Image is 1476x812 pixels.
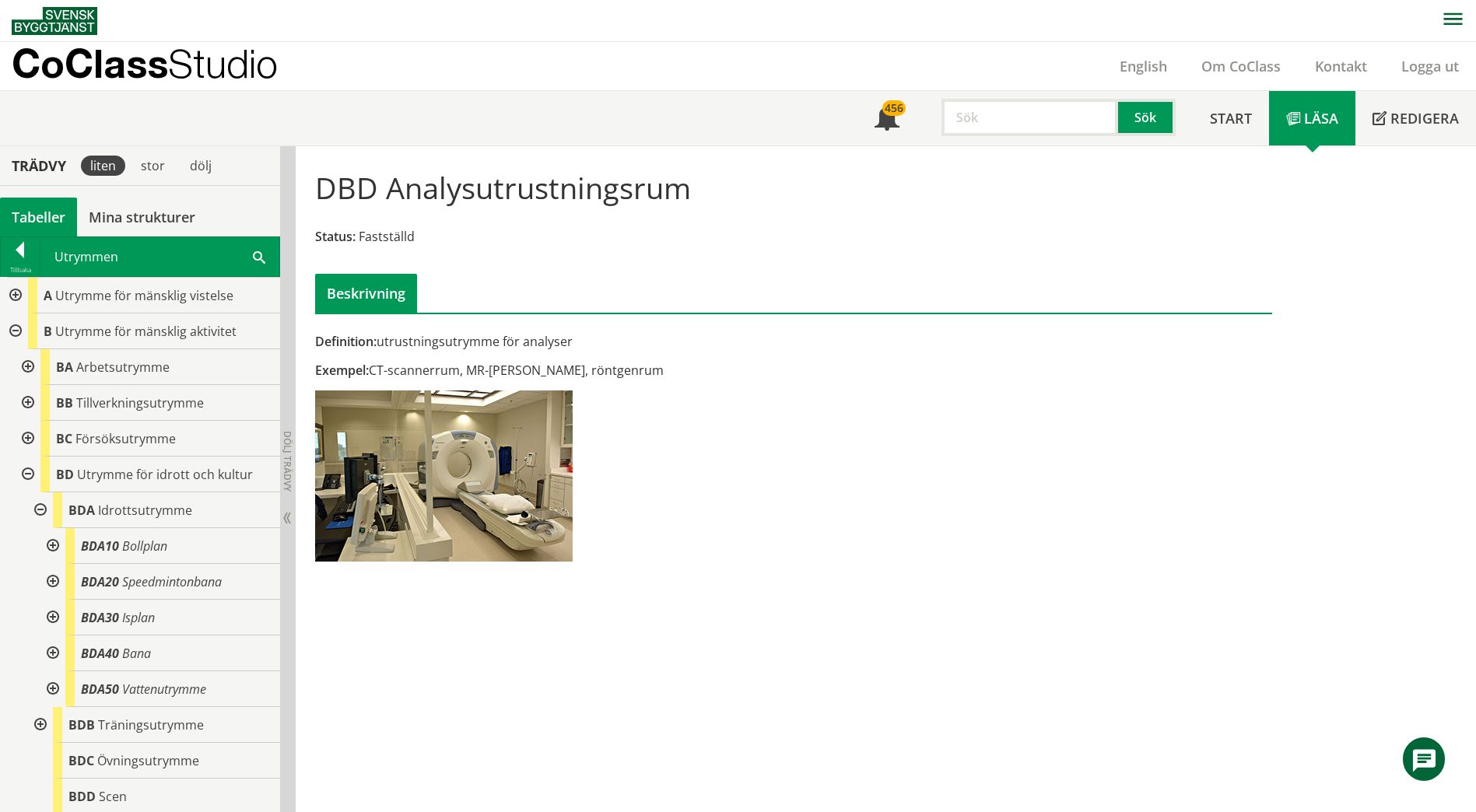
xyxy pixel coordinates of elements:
div: CT-scannerrum, MR-[PERSON_NAME], röntgenrum [315,362,945,379]
button: Sök [1118,99,1176,136]
span: Dölj trädvy [281,431,294,492]
span: Isplan [122,609,155,626]
a: Läsa [1269,91,1355,145]
span: BDC [68,752,94,769]
span: Utrymme för idrott och kultur [77,466,253,483]
h1: DBD Analysutrustningsrum [315,170,691,205]
span: BDD [68,788,96,805]
span: A [44,287,52,304]
span: Träningsutrymme [98,716,204,733]
span: Speedmintonbana [122,573,222,590]
a: Mina strukturer [77,198,207,236]
span: BDB [68,716,95,733]
a: Logga ut [1384,57,1476,75]
span: Försöksutrymme [75,430,176,447]
img: Svensk Byggtjänst [12,7,97,35]
span: Bana [122,645,151,662]
span: BDA20 [81,573,119,590]
span: Utrymme för mänsklig aktivitet [55,323,237,340]
span: Exempel: [315,362,369,379]
span: Idrottsutrymme [98,502,192,519]
span: Bollplan [122,537,167,555]
a: English [1103,57,1184,75]
span: Arbetsutrymme [76,359,170,376]
div: Beskrivning [315,274,417,313]
p: CoClass [12,54,278,72]
input: Sök [941,99,1118,136]
a: CoClassStudio [12,42,311,90]
img: dbd-analysutrustningsrum.jpg [315,390,573,562]
div: utrustningsutrymme för analyser [315,333,945,350]
span: Redigera [1390,109,1459,128]
span: Utrymme för mänsklig vistelse [55,287,233,304]
div: stor [131,156,174,176]
span: Notifikationer [875,107,899,132]
span: Vattenutrymme [122,681,206,698]
span: BDA30 [81,609,119,626]
span: BC [56,430,72,447]
span: Start [1210,109,1252,128]
span: Fastställd [359,228,415,245]
span: Tillverkningsutrymme [76,394,204,411]
div: dölj [181,156,221,176]
span: Definition: [315,333,377,350]
span: B [44,323,52,340]
a: Om CoClass [1184,57,1298,75]
span: BD [56,466,74,483]
a: Kontakt [1298,57,1384,75]
a: 456 [857,91,917,145]
span: Studio [168,40,278,86]
span: BDA [68,502,95,519]
span: Scen [99,788,127,805]
a: Redigera [1355,91,1476,145]
span: BB [56,394,73,411]
span: Läsa [1304,109,1338,128]
span: BA [56,359,73,376]
div: liten [81,156,125,176]
span: BDA10 [81,537,119,555]
span: Sök i tabellen [253,248,265,264]
span: Status: [315,228,356,245]
span: BDA40 [81,645,119,662]
a: Start [1193,91,1269,145]
div: Tillbaka [1,264,40,276]
div: Trädvy [3,157,75,174]
span: BDA50 [81,681,119,698]
div: 456 [882,100,906,116]
div: Utrymmen [40,237,279,276]
span: Övningsutrymme [97,752,199,769]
